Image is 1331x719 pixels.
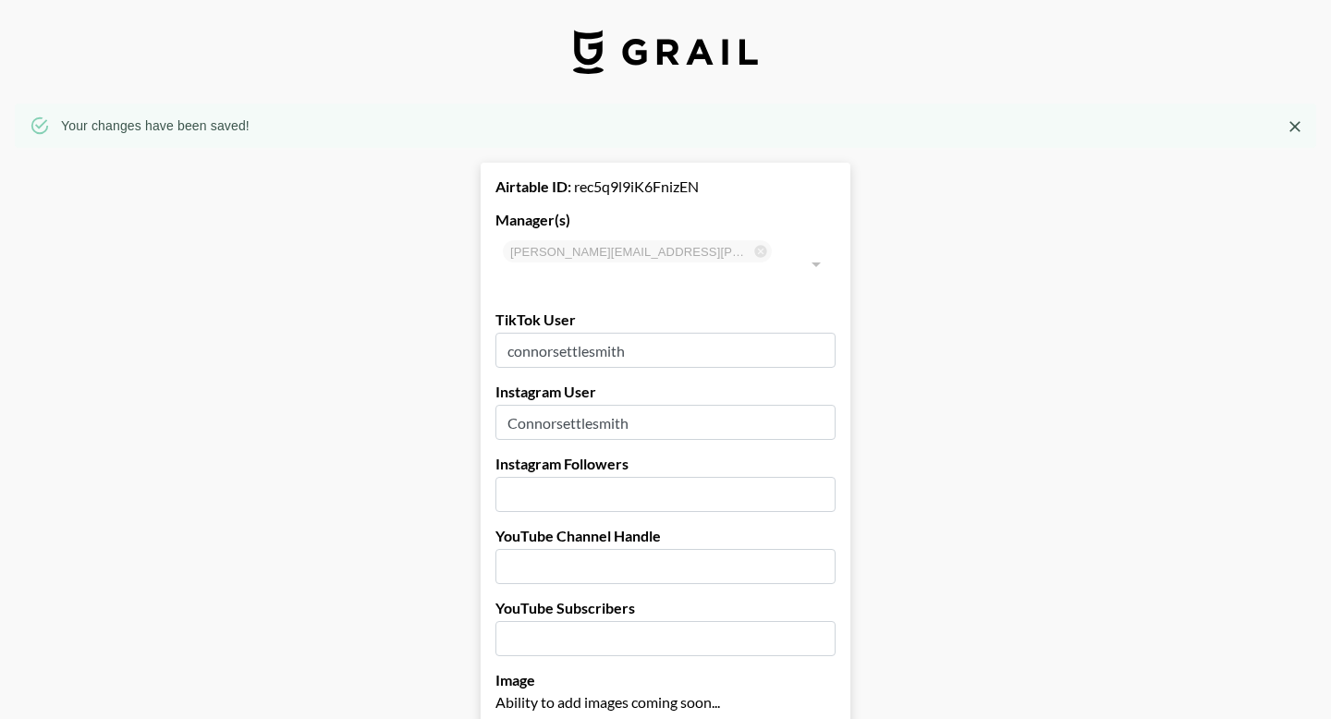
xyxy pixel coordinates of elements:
[573,30,758,74] img: Grail Talent Logo
[495,177,571,195] strong: Airtable ID:
[495,383,836,401] label: Instagram User
[1281,113,1309,140] button: Close
[495,693,720,711] span: Ability to add images coming soon...
[495,527,836,545] label: YouTube Channel Handle
[495,599,836,617] label: YouTube Subscribers
[495,211,836,229] label: Manager(s)
[495,311,836,329] label: TikTok User
[495,671,836,689] label: Image
[61,109,250,142] div: Your changes have been saved!
[495,177,836,196] div: rec5q9l9iK6FnizEN
[495,455,836,473] label: Instagram Followers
